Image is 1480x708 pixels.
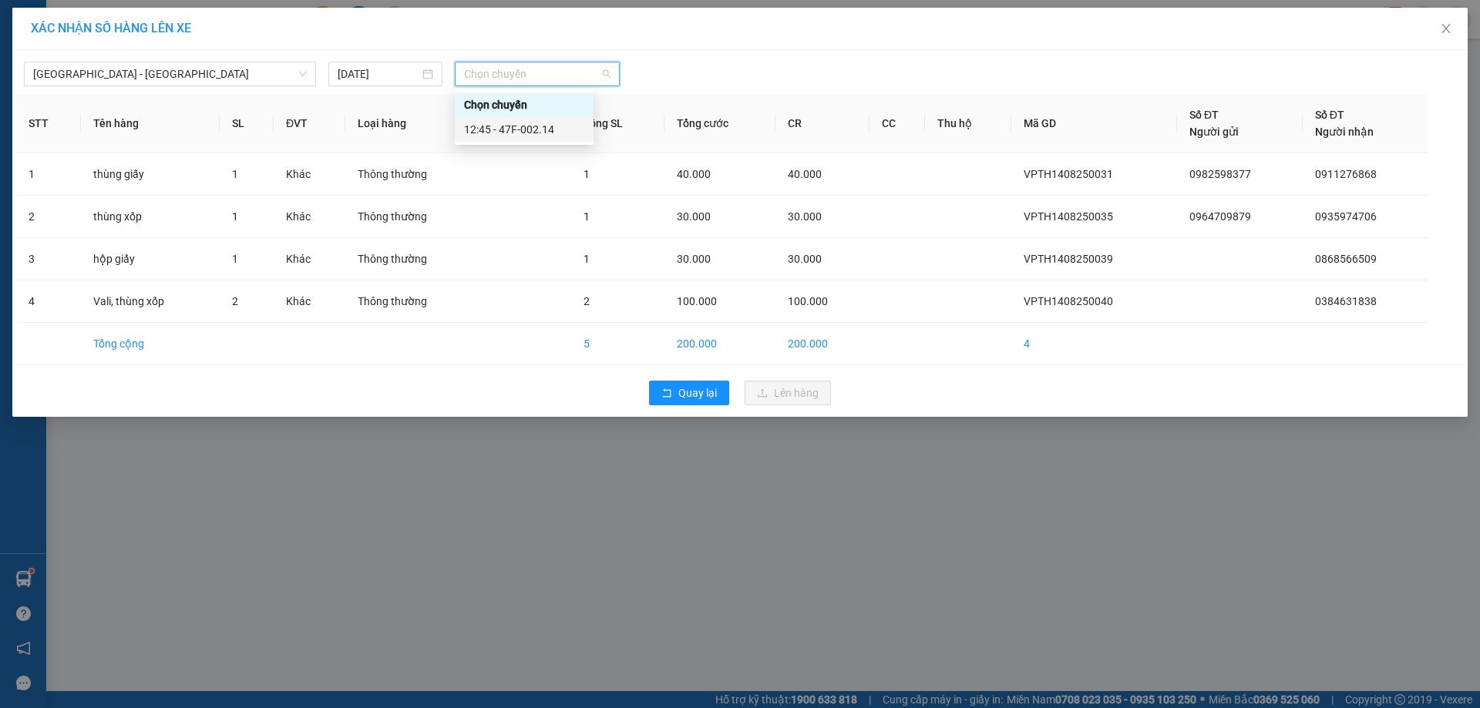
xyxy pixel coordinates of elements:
span: 40.000 [788,168,822,180]
th: CR [775,94,869,153]
span: 0964709879 [1189,210,1251,223]
span: 1 [584,210,590,223]
th: CC [869,94,926,153]
td: 200.000 [775,323,869,365]
span: 30.000 [677,210,711,223]
span: 0935974706 [1315,210,1377,223]
td: Thông thường [345,153,482,196]
td: 1 [16,153,81,196]
input: 14/08/2025 [338,65,419,82]
span: Quay lại [678,384,717,401]
td: Khác [274,196,345,238]
th: Loại hàng [345,94,482,153]
td: hộp giấy [81,238,220,280]
span: 1 [232,253,238,265]
span: 30.000 [788,253,822,265]
button: Close [1424,8,1468,51]
span: Số ĐT [1315,109,1344,121]
span: 1 [232,168,238,180]
td: 200.000 [664,323,775,365]
td: 5 [571,323,664,365]
span: 0982598377 [1189,168,1251,180]
td: thùng giấy [81,153,220,196]
span: VPTH1408250039 [1024,253,1113,265]
th: Mã GD [1011,94,1177,153]
td: 3 [16,238,81,280]
td: Khác [274,153,345,196]
span: 2 [232,295,238,307]
td: Khác [274,238,345,280]
th: Tổng cước [664,94,775,153]
td: 2 [16,196,81,238]
td: Tổng cộng [81,323,220,365]
span: Chọn chuyến [464,62,610,86]
td: 4 [16,280,81,323]
span: VPTH1408250035 [1024,210,1113,223]
span: 30.000 [788,210,822,223]
span: 100.000 [677,295,717,307]
span: 1 [584,253,590,265]
span: 1 [584,168,590,180]
th: STT [16,94,81,153]
th: SL [220,94,274,153]
span: Người gửi [1189,126,1239,138]
th: Thu hộ [925,94,1011,153]
td: Thông thường [345,280,482,323]
span: XÁC NHẬN SỐ HÀNG LÊN XE [31,21,191,35]
span: 0911276868 [1315,168,1377,180]
div: 12:45 - 47F-002.14 [464,121,584,138]
td: Thông thường [345,238,482,280]
span: VPTH1408250031 [1024,168,1113,180]
span: 40.000 [677,168,711,180]
div: Chọn chuyến [464,96,584,113]
th: Tổng SL [571,94,664,153]
span: Số ĐT [1189,109,1219,121]
span: 2 [584,295,590,307]
td: Khác [274,280,345,323]
th: Tên hàng [81,94,220,153]
span: Người nhận [1315,126,1374,138]
button: uploadLên hàng [745,381,831,405]
td: Thông thường [345,196,482,238]
span: 0868566509 [1315,253,1377,265]
td: thùng xốp [81,196,220,238]
span: VPTH1408250040 [1024,295,1113,307]
td: Vali, thùng xốp [81,280,220,323]
th: ĐVT [274,94,345,153]
span: Phú Yên - Đắk Lắk [33,62,307,86]
div: Chọn chuyến [455,92,594,117]
span: 0384631838 [1315,295,1377,307]
span: 1 [232,210,238,223]
button: rollbackQuay lại [649,381,729,405]
span: 100.000 [788,295,828,307]
span: close [1440,22,1452,35]
span: rollback [661,388,672,400]
span: 30.000 [677,253,711,265]
td: 4 [1011,323,1177,365]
